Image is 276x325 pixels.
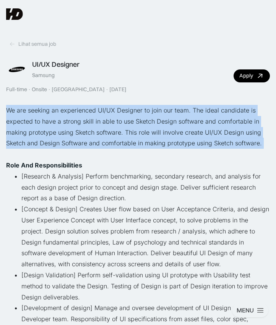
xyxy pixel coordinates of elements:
div: Full-time [6,86,27,93]
p: ‍ [6,160,270,171]
div: Onsite [32,86,47,93]
div: Samsung [32,72,55,79]
strong: Role And Responsibilities [6,161,82,169]
div: Apply [239,72,253,79]
div: · [48,86,51,93]
a: Apply [234,69,270,82]
li: [Concept & Design] Creates User flow based on User Acceptance Criteria, and design User Experienc... [21,204,270,270]
a: Lihat semua job [6,38,59,50]
li: [Design Validation] Perform self-validation using UI prototype with Usability test method to vali... [21,270,270,302]
img: Job Image [6,59,28,80]
li: [Research & Analysis] Perform benchmarking, secondary research, and analysis for each design proj... [21,171,270,204]
div: UI/UX Designer [32,60,80,69]
div: MENU [237,306,254,314]
div: [GEOGRAPHIC_DATA] [52,86,105,93]
p: ‍ [6,149,270,160]
div: · [28,86,31,93]
div: [DATE] [109,86,127,93]
p: We are seeking an experienced UI/UX Designer to join our team. The ideal candidate is expected to... [6,105,270,149]
div: · [106,86,109,93]
div: Lihat semua job [18,40,56,47]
